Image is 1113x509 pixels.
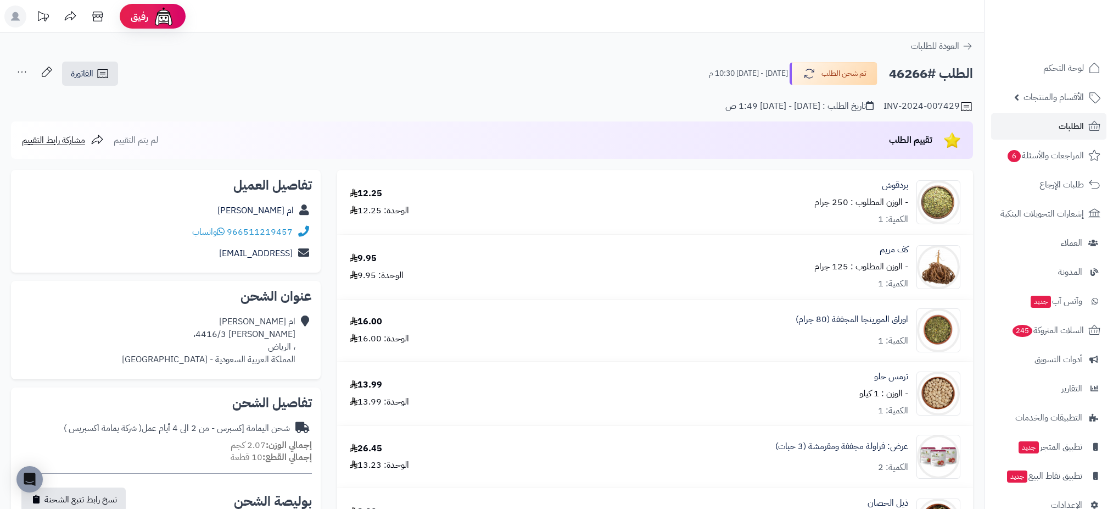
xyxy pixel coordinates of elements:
[917,435,960,479] img: 1646393620-Strawberry%203%20Bundle%20v2%20(web)-90x90.jpg
[1031,296,1051,308] span: جديد
[122,316,295,366] div: ام [PERSON_NAME] [PERSON_NAME] 4416/3، ، الرياض المملكة العربية السعودية - [GEOGRAPHIC_DATA]
[1013,325,1032,337] span: 245
[1061,381,1082,396] span: التقارير
[1007,471,1027,483] span: جديد
[911,40,959,53] span: العودة للطلبات
[878,213,908,226] div: الكمية: 1
[16,466,43,493] div: Open Intercom Messenger
[192,225,225,239] a: واتساب
[1061,235,1082,251] span: العملاء
[882,179,908,192] a: بردقوش
[1023,90,1084,105] span: الأقسام والمنتجات
[20,290,312,303] h2: عنوان الشحن
[878,405,908,417] div: الكمية: 1
[991,434,1106,460] a: تطبيق المتجرجديد
[991,346,1106,373] a: أدوات التسويق
[219,247,293,260] a: [EMAIL_ADDRESS]
[350,204,409,217] div: الوحدة: 12.25
[29,5,57,30] a: تحديثات المنصة
[350,379,382,391] div: 13.99
[62,62,118,86] a: الفاتورة
[20,179,312,192] h2: تفاصيل العميل
[350,252,377,265] div: 9.95
[878,461,908,474] div: الكمية: 2
[1034,352,1082,367] span: أدوات التسويق
[814,196,908,209] small: - الوزن المطلوب : 250 جرام
[991,463,1106,489] a: تطبيق نقاط البيعجديد
[350,459,409,472] div: الوحدة: 13.23
[1030,294,1082,309] span: وآتس آب
[231,439,312,452] small: 2.07 كجم
[234,495,312,508] h2: بوليصة الشحن
[911,40,973,53] a: العودة للطلبات
[1039,177,1084,192] span: طلبات الإرجاع
[991,201,1106,227] a: إشعارات التحويلات البنكية
[1006,468,1082,484] span: تطبيق نقاط البيع
[217,204,294,217] a: ام [PERSON_NAME]
[878,278,908,290] div: الكمية: 1
[1059,119,1084,134] span: الطلبات
[991,259,1106,285] a: المدونة
[153,5,175,27] img: ai-face.png
[814,260,908,273] small: - الوزن المطلوب : 125 جرام
[880,244,908,256] a: كف مريم
[796,313,908,326] a: اوراق المورينجا المجففة (80 جرام)
[991,405,1106,431] a: التطبيقات والخدمات
[991,230,1106,256] a: العملاء
[1015,410,1082,425] span: التطبيقات والخدمات
[709,68,788,79] small: [DATE] - [DATE] 10:30 م
[991,55,1106,81] a: لوحة التحكم
[231,451,312,464] small: 10 قطعة
[350,316,382,328] div: 16.00
[991,375,1106,402] a: التقارير
[44,493,117,506] span: نسخ رابط تتبع الشحنة
[350,269,404,282] div: الوحدة: 9.95
[1019,441,1039,453] span: جديد
[1000,206,1084,222] span: إشعارات التحويلات البنكية
[917,372,960,416] img: 1647578791-Lupine,%20Sweet-90x90.jpg
[991,288,1106,314] a: وآتس آبجديد
[350,333,409,345] div: الوحدة: 16.00
[350,442,382,455] div: 26.45
[889,134,932,147] span: تقييم الطلب
[991,317,1106,344] a: السلات المتروكة245
[859,387,908,400] small: - الوزن : 1 كيلو
[20,396,312,410] h2: تفاصيل الشحن
[350,396,409,408] div: الوحدة: 13.99
[1006,148,1084,163] span: المراجعات والأسئلة
[71,67,93,80] span: الفاتورة
[917,308,960,352] img: 1633578113-Moringa-90x90.jpg
[874,370,908,383] a: ترمس حلو
[790,62,877,85] button: تم شحن الطلب
[350,187,382,200] div: 12.25
[991,171,1106,198] a: طلبات الإرجاع
[1043,60,1084,76] span: لوحة التحكم
[266,439,312,452] strong: إجمالي الوزن:
[64,422,290,435] div: شحن اليمامة إكسبرس - من 2 الى 4 أيام عمل
[1017,439,1082,455] span: تطبيق المتجر
[889,63,973,85] h2: الطلب #46266
[22,134,104,147] a: مشاركة رابط التقييم
[131,10,148,23] span: رفيق
[991,142,1106,169] a: المراجعات والأسئلة6
[878,335,908,347] div: الكمية: 1
[262,451,312,464] strong: إجمالي القطع:
[1011,323,1084,338] span: السلات المتروكة
[883,100,973,113] div: INV-2024-007429
[114,134,158,147] span: لم يتم التقييم
[227,225,293,239] a: 966511219457
[725,100,874,113] div: تاريخ الطلب : [DATE] - [DATE] 1:49 ص
[917,245,960,289] img: 1633635488-Rose%20of%20Jericho-90x90.jpg
[1008,150,1021,162] span: 6
[1058,264,1082,280] span: المدونة
[64,422,142,435] span: ( شركة يمامة اكسبريس )
[22,134,85,147] span: مشاركة رابط التقييم
[991,113,1106,140] a: الطلبات
[917,180,960,224] img: 1628195064-Marjoram-90x90.jpg
[775,440,908,453] a: عرض: فراولة مجففة ومقرمشة (3 حبات)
